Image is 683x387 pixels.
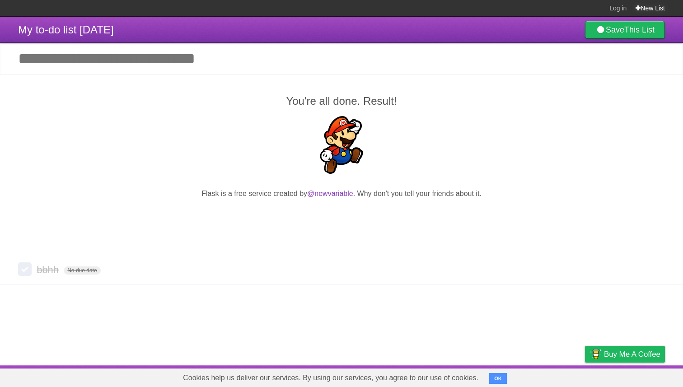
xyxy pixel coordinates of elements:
a: Buy me a coffee [585,346,665,363]
iframe: X Post Button [325,210,358,223]
a: Suggest a feature [608,368,665,385]
a: @newvariable [307,190,353,197]
span: Cookies help us deliver our services. By using our services, you agree to our use of cookies. [174,369,487,387]
button: OK [489,373,507,384]
label: Done [18,262,32,276]
img: Buy me a coffee [589,346,602,362]
a: SaveThis List [585,21,665,39]
img: Super Mario [313,116,370,174]
span: No due date [64,266,100,275]
span: Buy me a coffee [604,346,660,362]
a: Developers [495,368,531,385]
h2: You're all done. Result! [18,93,665,109]
a: About [465,368,484,385]
span: bbhh [37,264,61,275]
a: Terms [543,368,562,385]
span: My to-do list [DATE] [18,23,114,36]
p: Flask is a free service created by . Why don't you tell your friends about it. [18,188,665,199]
b: This List [624,25,655,34]
a: Privacy [573,368,597,385]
